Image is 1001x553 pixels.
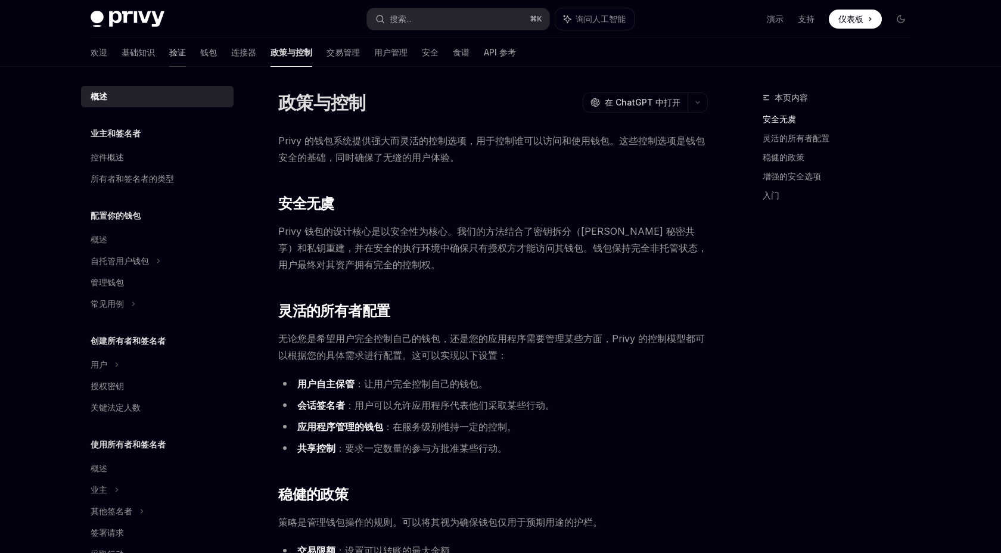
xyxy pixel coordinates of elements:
[555,8,634,30] button: 询问人工智能
[297,399,345,411] font: 会话签名者
[763,133,829,143] font: 灵活的所有者配置
[367,8,549,30] button: 搜索...⌘K
[484,38,516,67] a: API 参考
[453,38,470,67] a: 食谱
[271,47,312,57] font: 政策与控制
[91,11,164,27] img: 深色标志
[763,148,920,167] a: 稳健的政策
[91,506,132,516] font: 其他签名者
[278,92,365,113] font: 政策与控制
[81,375,234,397] a: 授权密钥
[278,333,705,361] font: 无论您是希望用户完全控制自己的钱包，还是您的应用程序需要管理某些方面，Privy 的控制模型都可以根据您的具体需求进行配置。这可以实现以下设置：
[763,129,920,148] a: 灵活的所有者配置
[335,442,507,454] font: ：要求一定数量的参与方批准某些行动。
[91,381,124,391] font: 授权密钥
[169,38,186,67] a: 验证
[775,92,808,102] font: 本页内容
[763,171,821,181] font: 增强的安全选项
[297,421,383,433] font: 应用程序管理的钱包
[798,14,815,24] font: 支持
[91,210,141,220] font: 配置你的钱包
[231,38,256,67] a: 连接器
[297,378,355,390] font: 用户自主保管
[278,486,348,503] font: 稳健的政策
[798,13,815,25] a: 支持
[278,195,334,212] font: 安全无虞
[605,97,680,107] font: 在 ChatGPT 中打开
[81,168,234,189] a: 所有者和签名者的类型
[767,13,784,25] a: 演示
[891,10,910,29] button: 切换暗模式
[81,522,234,543] a: 签署请求
[122,38,155,67] a: 基础知识
[81,272,234,293] a: 管理钱包
[278,225,707,271] font: Privy 钱包的设计核心是以安全性为核心。我们的方法结合了密钥拆分（[PERSON_NAME] 秘密共享）和私钥重建，并在安全的执行环境中确保只有授权方才能访问其钱包。钱包保持完全非托管状态，...
[81,86,234,107] a: 概述
[530,14,537,23] font: ⌘
[576,14,626,24] font: 询问人工智能
[278,135,705,163] font: Privy 的钱包系统提供强大而灵活的控制选项，用于控制谁可以访问和使用钱包。这些控制选项是钱包安全的基础，同时确保了无缝的用户体验。
[422,38,439,67] a: 安全
[484,47,516,57] font: API 参考
[537,14,542,23] font: K
[383,421,517,433] font: ：在服务级别维持一定的控制。
[91,484,107,495] font: 业主
[91,335,166,346] font: 创建所有者和签名者
[271,38,312,67] a: 政策与控制
[231,47,256,57] font: 连接器
[422,47,439,57] font: 安全
[763,152,804,162] font: 稳健的政策
[91,402,141,412] font: 关键法定人数
[91,38,107,67] a: 欢迎
[374,38,408,67] a: 用户管理
[763,190,779,200] font: 入门
[91,256,149,266] font: 自托管用户钱包
[91,527,124,538] font: 签署请求
[91,463,107,473] font: 概述
[91,299,124,309] font: 常见用例
[583,92,688,113] button: 在 ChatGPT 中打开
[91,277,124,287] font: 管理钱包
[763,167,920,186] a: 增强的安全选项
[767,14,784,24] font: 演示
[200,38,217,67] a: 钱包
[278,302,390,319] font: 灵活的所有者配置
[91,173,174,184] font: 所有者和签名者的类型
[91,359,107,369] font: 用户
[453,47,470,57] font: 食谱
[91,91,107,101] font: 概述
[91,47,107,57] font: 欢迎
[81,397,234,418] a: 关键法定人数
[91,439,166,449] font: 使用所有者和签名者
[345,399,555,411] font: ：用户可以允许应用程序代表他们采取某些行动。
[200,47,217,57] font: 钱包
[327,38,360,67] a: 交易管理
[763,114,796,124] font: 安全无虞
[327,47,360,57] font: 交易管理
[355,378,488,390] font: ：让用户完全控制自己的钱包。
[838,14,863,24] font: 仪表板
[81,147,234,168] a: 控件概述
[390,14,412,24] font: 搜索...
[122,47,155,57] font: 基础知识
[91,234,107,244] font: 概述
[829,10,882,29] a: 仪表板
[81,458,234,479] a: 概述
[763,110,920,129] a: 安全无虞
[278,516,602,528] font: 策略是管理钱包操作的规则。可以将其视为确保钱包仅用于预期用途的护栏。
[81,229,234,250] a: 概述
[91,152,124,162] font: 控件概述
[763,186,920,205] a: 入门
[169,47,186,57] font: 验证
[297,442,335,454] font: 共享控制
[91,128,141,138] font: 业主和签名者
[374,47,408,57] font: 用户管理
